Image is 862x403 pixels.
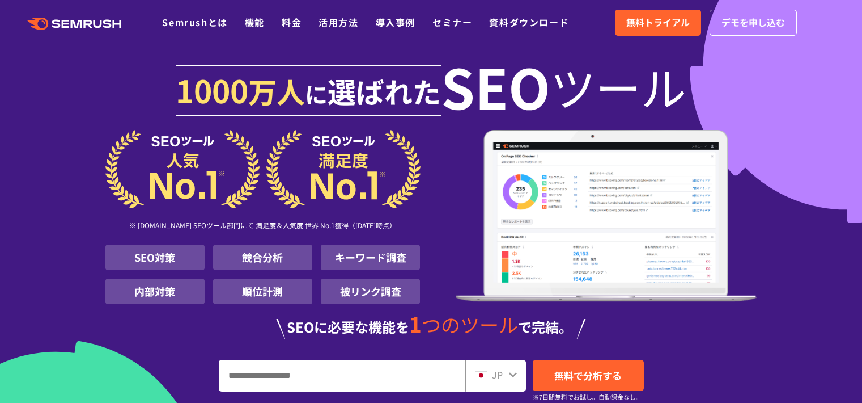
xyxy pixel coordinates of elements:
a: 活用方法 [319,15,358,29]
li: SEO対策 [105,245,205,270]
span: 選ばれた [328,70,441,111]
a: Semrushとは [162,15,227,29]
span: 無料トライアル [626,15,690,30]
span: 1000 [176,67,248,112]
input: URL、キーワードを入力してください [219,360,465,391]
span: つのツール [422,310,518,338]
li: 順位計測 [213,279,312,304]
li: 競合分析 [213,245,312,270]
span: デモを申し込む [721,15,785,30]
span: JP [492,368,503,381]
div: SEOに必要な機能を [105,313,757,339]
span: 万人 [248,70,305,111]
li: 被リンク調査 [321,279,420,304]
span: 無料で分析する [554,368,622,383]
span: で完結。 [518,317,572,337]
a: 機能 [245,15,265,29]
li: キーワード調査 [321,245,420,270]
a: 無料トライアル [615,10,701,36]
li: 内部対策 [105,279,205,304]
a: 料金 [282,15,302,29]
span: 1 [409,308,422,339]
small: ※7日間無料でお試し。自動課金なし。 [533,392,642,402]
a: セミナー [432,15,472,29]
a: デモを申し込む [710,10,797,36]
span: SEO [441,64,550,109]
a: 無料で分析する [533,360,644,391]
div: ※ [DOMAIN_NAME] SEOツール部門にて 満足度＆人気度 世界 No.1獲得（[DATE]時点） [105,208,421,245]
a: 導入事例 [376,15,415,29]
span: ツール [550,64,686,109]
a: 資料ダウンロード [489,15,569,29]
span: に [305,77,328,110]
